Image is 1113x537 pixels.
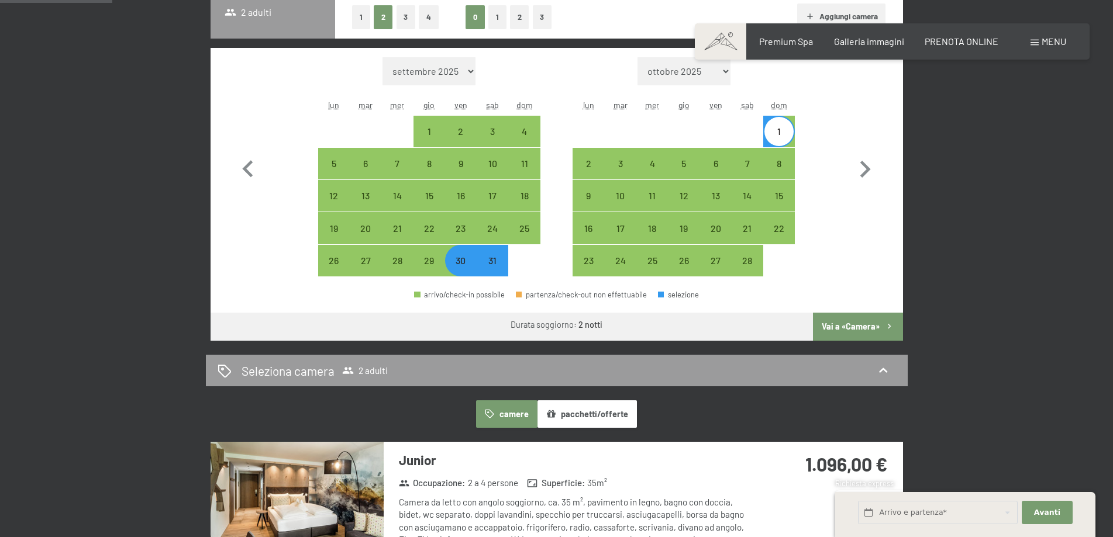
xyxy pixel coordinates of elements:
[446,191,475,220] div: 16
[225,6,272,19] span: 2 adulti
[477,148,508,179] div: arrivo/check-in possibile
[414,180,445,212] div: arrivo/check-in possibile
[342,365,388,376] span: 2 adulti
[477,245,508,276] div: arrivo/check-in possibile
[351,159,380,188] div: 6
[359,100,373,110] abbr: martedì
[699,180,731,212] div: arrivo/check-in possibile
[445,116,477,147] div: arrivo/check-in possibile
[636,212,668,244] div: Wed Feb 18 2026
[848,57,882,277] button: Mese successivo
[759,36,813,47] a: Premium Spa
[764,191,794,220] div: 15
[381,245,413,276] div: arrivo/check-in possibile
[399,477,466,489] strong: Occupazione :
[508,180,540,212] div: Sun Jan 18 2026
[319,224,349,253] div: 19
[763,116,795,147] div: Sun Feb 01 2026
[478,159,507,188] div: 10
[605,212,636,244] div: Tue Feb 17 2026
[383,256,412,285] div: 28
[511,319,602,331] div: Durata soggiorno:
[537,400,637,427] button: pacchetti/offerte
[732,245,763,276] div: arrivo/check-in possibile
[605,245,636,276] div: Tue Feb 24 2026
[638,256,667,285] div: 25
[638,191,667,220] div: 11
[668,212,699,244] div: arrivo/check-in possibile
[699,245,731,276] div: arrivo/check-in possibile
[606,159,635,188] div: 3
[813,313,902,341] button: Vai a «Camera»
[574,159,603,188] div: 2
[414,245,445,276] div: Thu Jan 29 2026
[835,479,894,488] span: Richiesta express
[516,291,647,299] div: partenza/check-out non effettuabile
[381,148,413,179] div: arrivo/check-in possibile
[350,180,381,212] div: arrivo/check-in possibile
[732,148,763,179] div: Sat Feb 07 2026
[636,180,668,212] div: arrivo/check-in possibile
[390,100,404,110] abbr: mercoledì
[605,245,636,276] div: arrivo/check-in possibile
[318,245,350,276] div: arrivo/check-in possibile
[478,191,507,220] div: 17
[763,148,795,179] div: arrivo/check-in possibile
[445,116,477,147] div: Fri Jan 02 2026
[797,4,885,29] button: Aggiungi camera
[763,116,795,147] div: arrivo/check-in possibile
[699,212,731,244] div: Fri Feb 20 2026
[486,100,499,110] abbr: sabato
[701,191,730,220] div: 13
[509,191,539,220] div: 18
[578,320,602,330] b: 2 notti
[374,5,393,29] button: 2
[527,477,585,489] strong: Superficie :
[605,148,636,179] div: arrivo/check-in possibile
[605,212,636,244] div: arrivo/check-in possibile
[488,5,506,29] button: 1
[508,148,540,179] div: Sun Jan 11 2026
[636,245,668,276] div: Wed Feb 25 2026
[771,100,787,110] abbr: domenica
[508,116,540,147] div: arrivo/check-in possibile
[573,212,604,244] div: arrivo/check-in possibile
[318,180,350,212] div: Mon Jan 12 2026
[638,159,667,188] div: 4
[350,212,381,244] div: arrivo/check-in possibile
[678,100,690,110] abbr: giovedì
[350,245,381,276] div: arrivo/check-in possibile
[478,127,507,156] div: 3
[645,100,659,110] abbr: mercoledì
[478,256,507,285] div: 31
[636,180,668,212] div: Wed Feb 11 2026
[573,212,604,244] div: Mon Feb 16 2026
[587,477,607,489] span: 35 m²
[763,212,795,244] div: arrivo/check-in possibile
[508,212,540,244] div: arrivo/check-in possibile
[605,148,636,179] div: Tue Feb 03 2026
[732,148,763,179] div: arrivo/check-in possibile
[573,180,604,212] div: arrivo/check-in possibile
[605,180,636,212] div: Tue Feb 10 2026
[508,148,540,179] div: arrivo/check-in possibile
[733,191,762,220] div: 14
[764,127,794,156] div: 1
[699,245,731,276] div: Fri Feb 27 2026
[454,100,467,110] abbr: venerdì
[699,212,731,244] div: arrivo/check-in possibile
[668,245,699,276] div: arrivo/check-in possibile
[415,127,444,156] div: 1
[446,224,475,253] div: 23
[415,256,444,285] div: 29
[466,5,485,29] button: 0
[763,148,795,179] div: Sun Feb 08 2026
[508,180,540,212] div: arrivo/check-in possibile
[763,180,795,212] div: Sun Feb 15 2026
[445,245,477,276] div: arrivo/check-in possibile
[699,148,731,179] div: arrivo/check-in possibile
[319,191,349,220] div: 12
[350,212,381,244] div: Tue Jan 20 2026
[383,159,412,188] div: 7
[350,148,381,179] div: arrivo/check-in possibile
